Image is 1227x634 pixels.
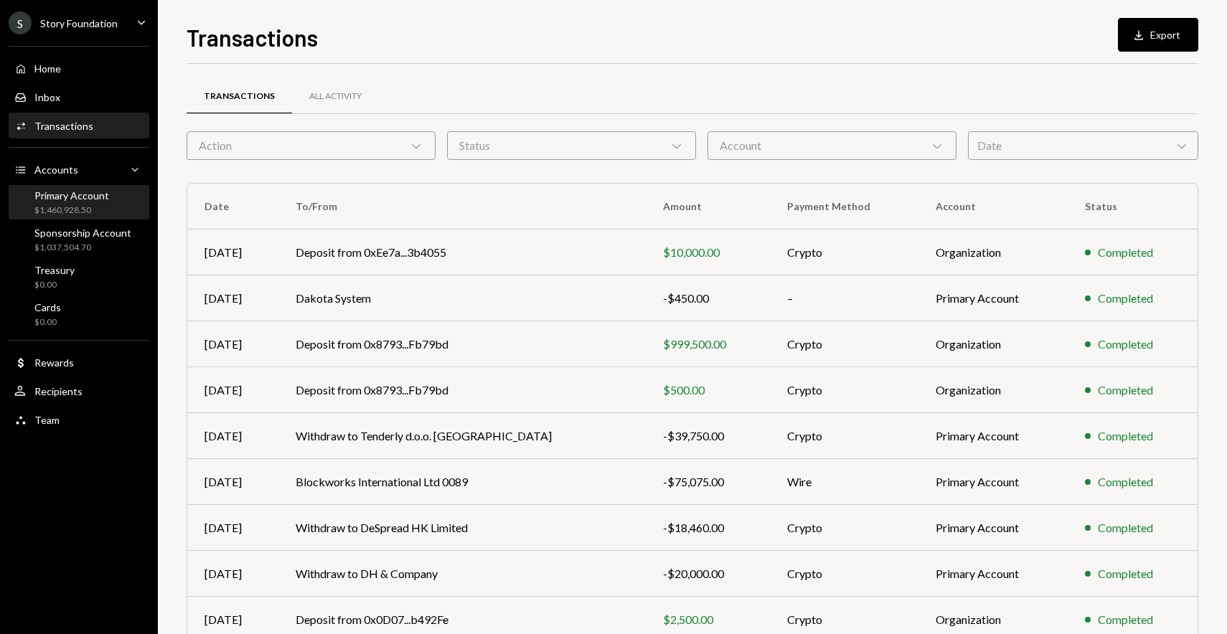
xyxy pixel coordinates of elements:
[663,473,752,491] div: -$75,075.00
[278,275,647,321] td: Dakota System
[1098,290,1153,307] div: Completed
[1098,611,1153,628] div: Completed
[278,413,647,459] td: Withdraw to Tenderly d.o.o. [GEOGRAPHIC_DATA]
[1068,184,1198,230] th: Status
[34,414,60,426] div: Team
[968,131,1198,160] div: Date
[1098,519,1153,536] div: Completed
[34,91,60,103] div: Inbox
[9,185,149,219] a: Primary Account$1,460,928.50
[1098,382,1153,399] div: Completed
[918,367,1068,413] td: Organization
[34,316,61,328] div: $0.00
[663,519,752,536] div: -$18,460.00
[34,189,109,202] div: Primary Account
[204,427,261,445] div: [DATE]
[187,23,318,52] h1: Transactions
[1098,336,1153,353] div: Completed
[204,519,261,536] div: [DATE]
[770,367,919,413] td: Crypto
[663,382,752,399] div: $500.00
[187,131,436,160] div: Action
[918,505,1068,551] td: Primary Account
[204,473,261,491] div: [DATE]
[9,222,149,257] a: Sponsorship Account$1,037,504.70
[1098,244,1153,261] div: Completed
[447,131,696,160] div: Status
[9,55,149,81] a: Home
[34,227,131,239] div: Sponsorship Account
[770,505,919,551] td: Crypto
[9,378,149,404] a: Recipients
[770,459,919,505] td: Wire
[278,367,647,413] td: Deposit from 0x8793...Fb79bd
[292,78,379,115] a: All Activity
[9,113,149,138] a: Transactions
[278,230,647,275] td: Deposit from 0xEe7a...3b4055
[663,244,752,261] div: $10,000.00
[918,459,1068,505] td: Primary Account
[34,242,131,254] div: $1,037,504.70
[34,164,78,176] div: Accounts
[34,385,83,397] div: Recipients
[770,275,919,321] td: –
[187,78,292,115] a: Transactions
[1098,473,1153,491] div: Completed
[204,382,261,399] div: [DATE]
[204,290,261,307] div: [DATE]
[34,356,74,369] div: Rewards
[770,184,919,230] th: Payment Method
[646,184,769,230] th: Amount
[9,297,149,331] a: Cards$0.00
[278,321,647,367] td: Deposit from 0x8793...Fb79bd
[204,611,261,628] div: [DATE]
[1098,565,1153,582] div: Completed
[278,505,647,551] td: Withdraw to DeSpread HK Limited
[278,551,647,597] td: Withdraw to DH & Company
[918,551,1068,597] td: Primary Account
[770,230,919,275] td: Crypto
[204,244,261,261] div: [DATE]
[278,184,647,230] th: To/From
[9,407,149,432] a: Team
[663,565,752,582] div: -$20,000.00
[204,336,261,353] div: [DATE]
[918,184,1068,230] th: Account
[770,321,919,367] td: Crypto
[1098,427,1153,445] div: Completed
[40,17,118,29] div: Story Foundation
[918,275,1068,321] td: Primary Account
[918,413,1068,459] td: Primary Account
[187,184,278,230] th: Date
[707,131,956,160] div: Account
[9,349,149,375] a: Rewards
[34,204,109,217] div: $1,460,928.50
[34,279,75,291] div: $0.00
[663,611,752,628] div: $2,500.00
[278,459,647,505] td: Blockworks International Ltd 0089
[204,565,261,582] div: [DATE]
[918,230,1068,275] td: Organization
[9,260,149,294] a: Treasury$0.00
[770,413,919,459] td: Crypto
[663,336,752,353] div: $999,500.00
[663,427,752,445] div: -$39,750.00
[770,551,919,597] td: Crypto
[918,321,1068,367] td: Organization
[9,156,149,182] a: Accounts
[309,90,362,103] div: All Activity
[1118,18,1198,52] button: Export
[663,290,752,307] div: -$450.00
[34,120,93,132] div: Transactions
[34,62,61,75] div: Home
[9,11,32,34] div: S
[9,84,149,110] a: Inbox
[204,90,275,103] div: Transactions
[34,264,75,276] div: Treasury
[34,301,61,313] div: Cards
